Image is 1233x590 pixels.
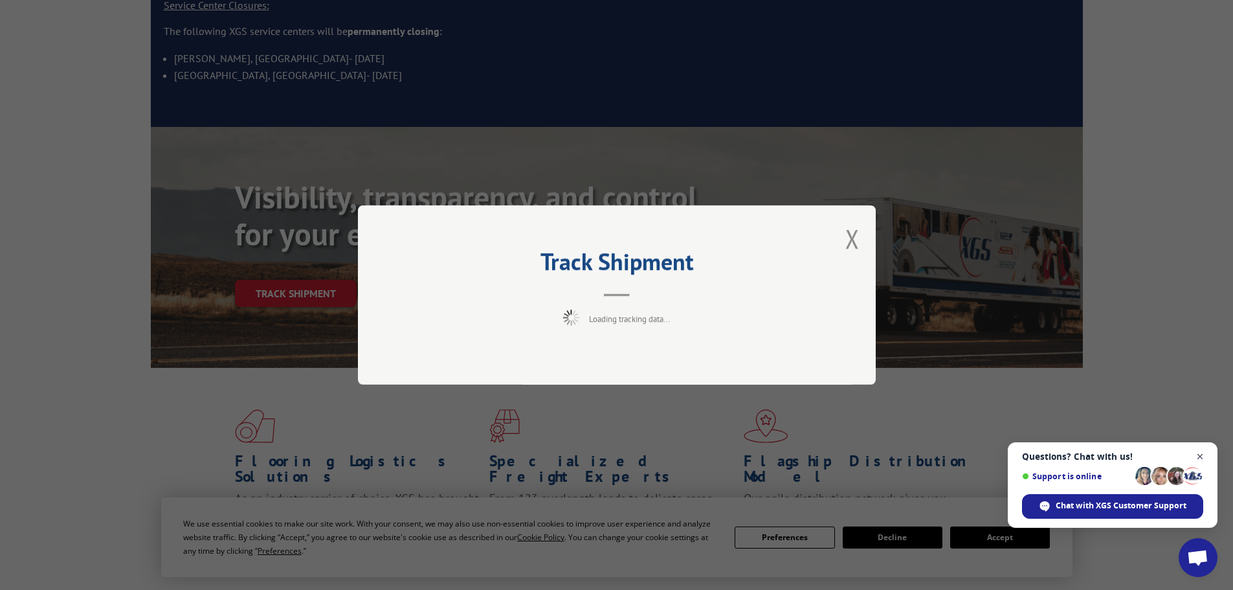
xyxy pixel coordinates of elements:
span: Chat with XGS Customer Support [1056,500,1186,512]
span: Chat with XGS Customer Support [1022,494,1203,519]
span: Support is online [1022,471,1131,481]
h2: Track Shipment [423,253,811,277]
button: Close modal [845,221,860,256]
a: Open chat [1179,538,1217,577]
span: Questions? Chat with us! [1022,451,1203,462]
span: Loading tracking data... [589,313,671,324]
img: xgs-loading [563,310,579,326]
